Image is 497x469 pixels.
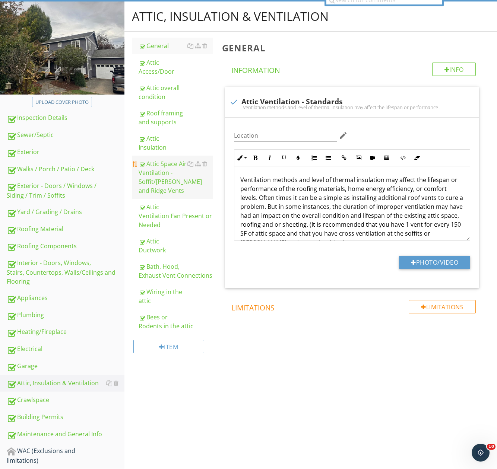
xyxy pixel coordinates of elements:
[277,151,291,165] button: Underline (Ctrl+U)
[139,134,213,152] div: Attic Insulation
[139,41,213,50] div: General
[248,151,263,165] button: Bold (Ctrl+B)
[321,151,335,165] button: Unordered List
[231,63,476,75] h4: Information
[133,340,204,353] div: Item
[7,310,124,320] div: Plumbing
[234,151,248,165] button: Inline Style
[139,287,213,305] div: Wiring in the attic
[351,151,365,165] button: Insert Image (Ctrl+P)
[139,313,213,331] div: Bees or Rodents in the attic
[410,151,424,165] button: Clear Formatting
[139,109,213,127] div: Roof framing and supports
[35,99,89,106] div: Upload cover photo
[396,151,410,165] button: Code View
[365,151,380,165] button: Insert Video
[7,430,124,439] div: Maintenance and General Info
[7,395,124,405] div: Crawlspace
[222,43,485,53] h3: General
[7,412,124,422] div: Building Permits
[7,327,124,337] div: Heating/Fireplace
[7,130,124,140] div: Sewer/Septic
[139,58,213,76] div: Attic Access/Door
[399,256,470,269] button: Photo/Video
[7,113,124,123] div: Inspection Details
[291,151,305,165] button: Colors
[472,444,490,462] iframe: Intercom live chat
[339,131,348,140] i: edit
[7,344,124,354] div: Electrical
[7,165,124,174] div: Walks / Porch / Patio / Deck
[409,300,476,313] div: Limitations
[7,293,124,303] div: Appliances
[139,237,213,255] div: Attic Ductwork
[7,242,124,251] div: Roofing Components
[7,258,124,286] div: Interior - Doors, Windows, Stairs, Countertops, Walls/Ceilings and Flooring
[307,151,321,165] button: Ordered List
[240,175,464,247] p: Ventilation methods and level of thermal insulation may affect the lifespan or performance of the...
[139,83,213,101] div: Attic overall condition
[132,9,329,24] div: Attic, Insulation & Ventilation
[337,151,351,165] button: Insert Link (Ctrl+K)
[7,224,124,234] div: Roofing Material
[7,361,124,371] div: Garage
[139,159,213,195] div: Attic Space Air Ventilation - Soffit/[PERSON_NAME] and Ridge Vents
[139,202,213,229] div: Attic Ventilation Fan Present or Needed
[7,446,124,465] div: WAC (Exclusions and limitations)
[487,444,496,450] span: 10
[7,207,124,217] div: Yard / Grading / Drains
[234,130,337,142] input: Location
[32,97,92,107] button: Upload cover photo
[263,151,277,165] button: Italic (Ctrl+I)
[7,181,124,200] div: Exterior - Doors / Windows / Siding / Trim / Soffits
[7,379,124,388] div: Attic, Insulation & Ventilation
[231,300,476,313] h4: Limitations
[7,147,124,157] div: Exterior
[432,63,476,76] div: Info
[380,151,394,165] button: Insert Table
[139,262,213,280] div: Bath, Hood, Exhaust Vent Connections
[229,104,475,110] div: Ventilation methods and level of thermal insulation may affect the lifespan or performance of the...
